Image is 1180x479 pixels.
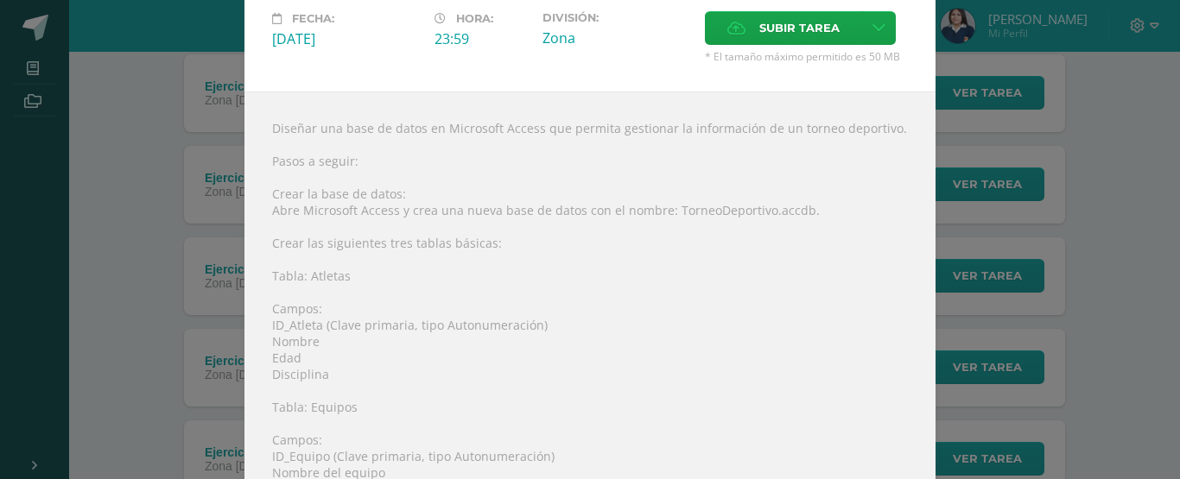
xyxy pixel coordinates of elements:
span: Subir tarea [759,12,840,44]
div: [DATE] [272,29,421,48]
span: Hora: [456,12,493,25]
span: * El tamaño máximo permitido es 50 MB [705,49,908,64]
span: Fecha: [292,12,334,25]
div: 23:59 [435,29,529,48]
div: Zona [542,28,691,47]
label: División: [542,11,691,24]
